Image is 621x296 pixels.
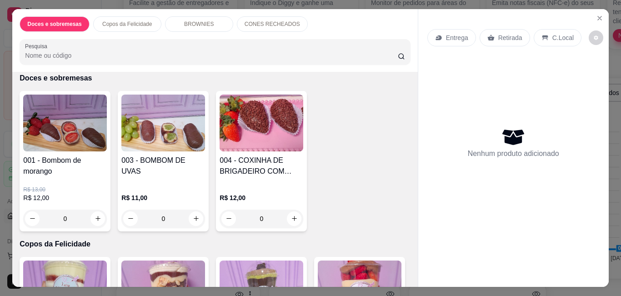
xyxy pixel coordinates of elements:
[23,186,107,193] p: R$ 13,00
[20,239,410,250] p: Copos da Felicidade
[25,211,40,226] button: decrease-product-quantity
[102,20,152,28] p: Copos da Felicidade
[20,73,410,84] p: Doces e sobremesas
[27,20,81,28] p: Doces e sobremesas
[123,211,138,226] button: decrease-product-quantity
[446,33,468,42] p: Entrega
[189,211,203,226] button: increase-product-quantity
[552,33,574,42] p: C.Local
[287,211,301,226] button: increase-product-quantity
[25,42,50,50] label: Pesquisa
[498,33,522,42] p: Retirada
[245,20,300,28] p: CONES RECHEADOS
[220,95,303,151] img: product-image
[121,155,205,177] h4: 003 - BOMBOM DE UVAS
[184,20,214,28] p: BROWNIES
[23,193,107,202] p: R$ 12,00
[23,95,107,151] img: product-image
[589,30,603,45] button: decrease-product-quantity
[25,51,398,60] input: Pesquisa
[121,193,205,202] p: R$ 11,00
[220,193,303,202] p: R$ 12,00
[221,211,236,226] button: decrease-product-quantity
[468,148,559,159] p: Nenhum produto adicionado
[592,11,607,25] button: Close
[90,211,105,226] button: increase-product-quantity
[23,155,107,177] h4: 001 - Bombom de morango
[121,95,205,151] img: product-image
[220,155,303,177] h4: 004 - COXINHA DE BRIGADEIRO COM [PERSON_NAME]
